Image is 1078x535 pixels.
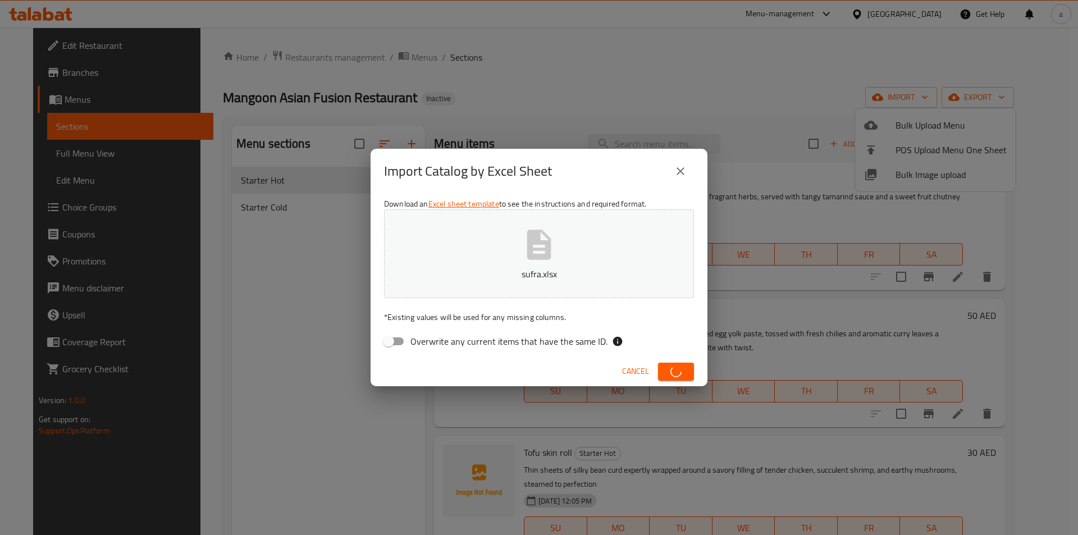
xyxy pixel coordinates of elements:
button: close [667,158,694,185]
p: Existing values will be used for any missing columns. [384,312,694,323]
span: Cancel [622,364,649,378]
div: Download an to see the instructions and required format. [371,194,707,356]
a: Excel sheet template [428,196,499,211]
button: Cancel [618,361,654,382]
p: sufra.xlsx [401,267,677,281]
span: Overwrite any current items that have the same ID. [410,335,607,348]
button: sufra.xlsx [384,209,694,298]
h2: Import Catalog by Excel Sheet [384,162,552,180]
